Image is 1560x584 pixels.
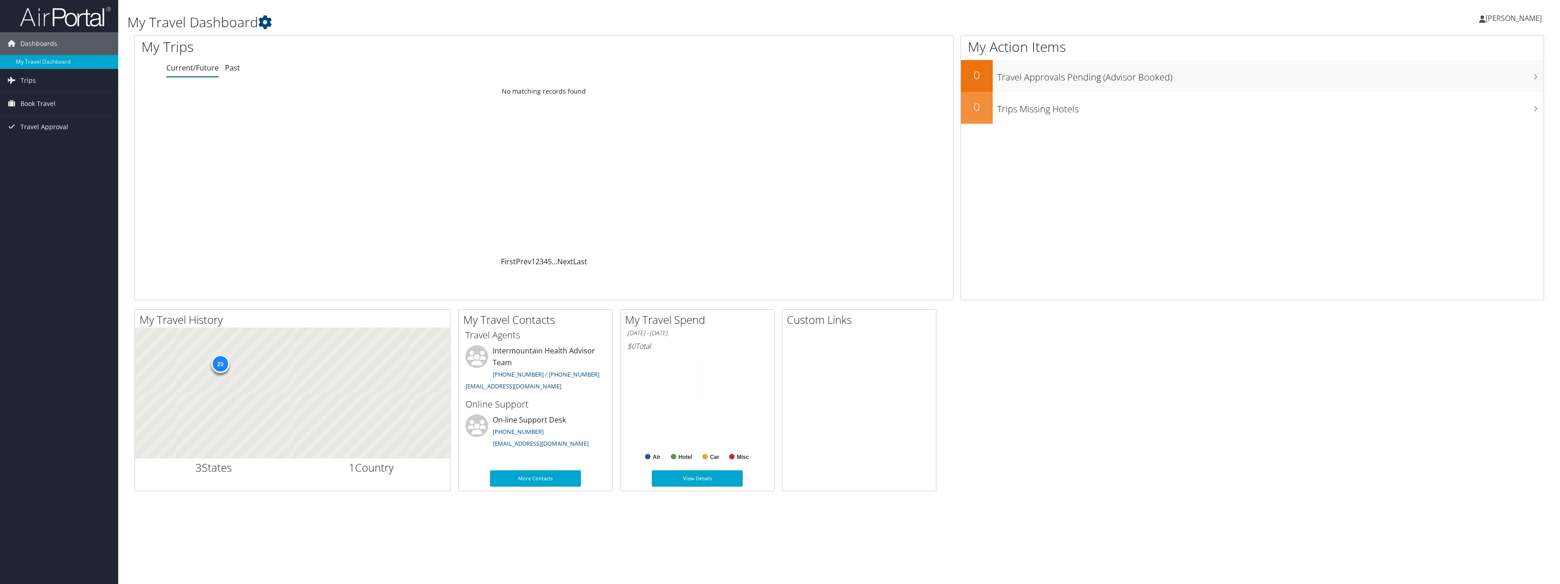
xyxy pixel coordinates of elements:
[540,257,544,267] a: 3
[20,116,68,138] span: Travel Approval
[211,355,229,373] div: 23
[552,257,557,267] span: …
[463,312,612,327] h2: My Travel Contacts
[1485,13,1542,23] span: [PERSON_NAME]
[557,257,573,267] a: Next
[961,67,993,83] h2: 0
[20,92,55,115] span: Book Travel
[493,370,600,378] a: [PHONE_NUMBER] / [PHONE_NUMBER]
[961,60,1544,92] a: 0Travel Approvals Pending (Advisor Booked)
[300,460,444,475] h2: Country
[461,345,610,394] li: Intermountain Health Advisor Team
[1479,5,1551,32] a: [PERSON_NAME]
[710,454,719,460] text: Car
[465,382,561,390] a: [EMAIL_ADDRESS][DOMAIN_NAME]
[737,454,749,460] text: Misc
[166,63,219,73] a: Current/Future
[142,460,286,475] h2: States
[531,257,535,267] a: 1
[997,66,1544,84] h3: Travel Approvals Pending (Advisor Booked)
[548,257,552,267] a: 5
[349,460,355,475] span: 1
[493,428,544,436] a: [PHONE_NUMBER]
[787,312,936,327] h2: Custom Links
[961,92,1544,124] a: 0Trips Missing Hotels
[127,13,1076,32] h1: My Travel Dashboard
[195,460,202,475] span: 3
[544,257,548,267] a: 4
[20,6,111,27] img: airportal-logo.png
[535,257,540,267] a: 2
[461,414,610,452] li: On-line Support Desk
[501,257,516,267] a: First
[653,454,660,460] text: Air
[627,341,767,351] h6: Total
[225,63,240,73] a: Past
[652,470,743,487] a: View Details
[465,329,605,342] h3: Travel Agents
[679,454,692,460] text: Hotel
[516,257,531,267] a: Prev
[493,439,589,448] a: [EMAIL_ADDRESS][DOMAIN_NAME]
[627,329,767,337] h6: [DATE] - [DATE]
[20,69,36,92] span: Trips
[573,257,587,267] a: Last
[490,470,581,487] a: More Contacts
[140,312,450,327] h2: My Travel History
[141,37,605,56] h1: My Trips
[135,83,953,100] td: No matching records found
[465,398,605,411] h3: Online Support
[997,98,1544,116] h3: Trips Missing Hotels
[20,32,57,55] span: Dashboards
[961,99,993,115] h2: 0
[625,312,774,327] h2: My Travel Spend
[627,341,635,351] span: $0
[961,37,1544,56] h1: My Action Items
